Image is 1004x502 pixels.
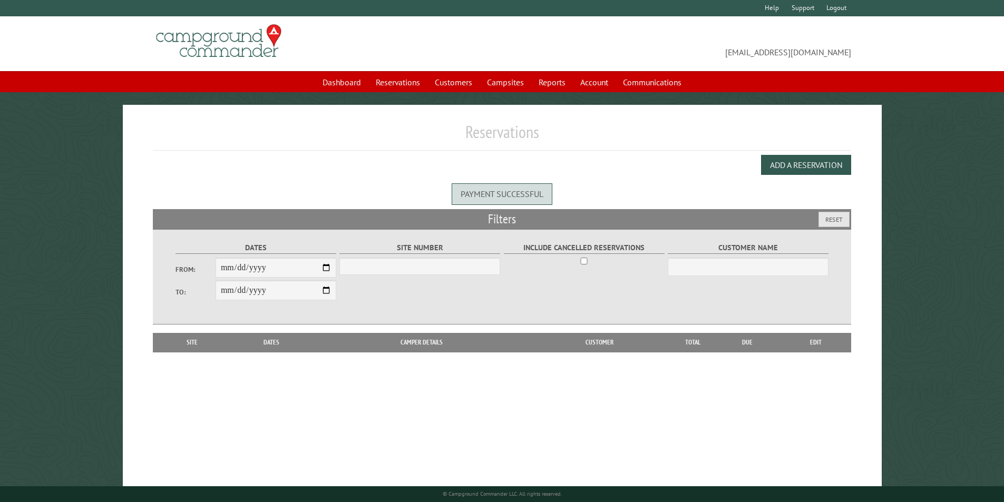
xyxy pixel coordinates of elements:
h1: Reservations [153,122,852,151]
th: Site [158,333,227,352]
a: Reports [532,72,572,92]
th: Dates [227,333,317,352]
div: Payment successful [452,183,552,204]
label: Customer Name [668,242,828,254]
button: Reset [818,212,850,227]
span: [EMAIL_ADDRESS][DOMAIN_NAME] [502,29,852,58]
label: To: [176,287,216,297]
h2: Filters [153,209,852,229]
th: Total [672,333,714,352]
a: Dashboard [316,72,367,92]
label: Dates [176,242,336,254]
a: Reservations [369,72,426,92]
label: Include Cancelled Reservations [504,242,665,254]
th: Customer [527,333,672,352]
a: Account [574,72,615,92]
small: © Campground Commander LLC. All rights reserved. [443,490,562,497]
a: Communications [617,72,688,92]
th: Due [714,333,781,352]
label: From: [176,264,216,274]
th: Camper Details [317,333,527,352]
button: Add a Reservation [761,155,851,175]
img: Campground Commander [153,21,285,62]
a: Campsites [481,72,530,92]
a: Customers [428,72,479,92]
label: Site Number [339,242,500,254]
th: Edit [781,333,852,352]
